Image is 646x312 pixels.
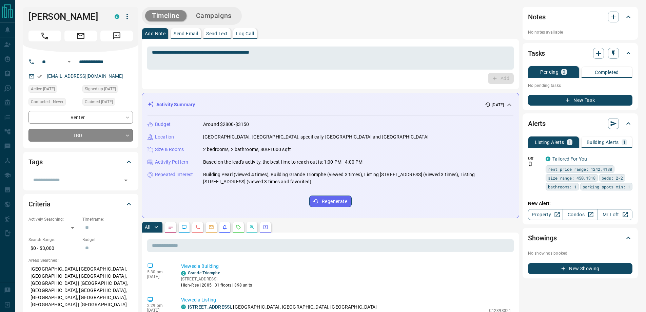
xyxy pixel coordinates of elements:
[181,296,511,304] p: Viewed a Listing
[548,183,576,190] span: bathrooms: 1
[528,162,533,166] svg: Push Notification Only
[203,121,249,128] p: Around $2800-$3150
[540,70,559,74] p: Pending
[528,12,546,22] h2: Notes
[85,98,113,105] span: Claimed [DATE]
[203,171,513,185] p: Building Pearl (viewed 4 times), Building Grande Triomphe (viewed 3 times), Listing [STREET_ADDRE...
[181,271,186,276] div: condos.ca
[28,257,133,263] p: Areas Searched:
[28,263,133,310] p: [GEOGRAPHIC_DATA], [GEOGRAPHIC_DATA], [GEOGRAPHIC_DATA], [GEOGRAPHIC_DATA], [GEOGRAPHIC_DATA] | [...
[263,224,268,230] svg: Agent Actions
[47,73,123,79] a: [EMAIL_ADDRESS][DOMAIN_NAME]
[548,175,595,181] span: size range: 450,1318
[155,146,184,153] p: Size & Rooms
[155,159,188,166] p: Activity Pattern
[181,263,511,270] p: Viewed a Building
[147,303,171,308] p: 2:29 pm
[28,216,79,222] p: Actively Searching:
[528,233,557,243] h2: Showings
[28,199,51,209] h2: Criteria
[583,183,630,190] span: parking spots min: 1
[546,157,550,161] div: condos.ca
[145,10,187,21] button: Timeline
[28,154,133,170] div: Tags
[65,58,73,66] button: Open
[528,263,632,274] button: New Showing
[28,243,79,254] p: $0 - $3,000
[203,159,363,166] p: Based on the lead's activity, the best time to reach out is: 1:00 PM - 4:00 PM
[528,29,632,35] p: No notes available
[100,31,133,41] span: Message
[155,133,174,141] p: Location
[82,237,133,243] p: Budget:
[156,101,195,108] p: Activity Summary
[528,209,563,220] a: Property
[203,133,429,141] p: [GEOGRAPHIC_DATA], [GEOGRAPHIC_DATA], specifically [GEOGRAPHIC_DATA] and [GEOGRAPHIC_DATA]
[528,95,632,106] button: New Task
[28,237,79,243] p: Search Range:
[552,156,587,162] a: Tailored For You
[209,224,214,230] svg: Emails
[28,85,79,95] div: Sat Sep 13 2025
[195,224,200,230] svg: Calls
[189,10,238,21] button: Campaigns
[155,171,193,178] p: Repeated Interest
[31,98,63,105] span: Contacted - Never
[528,230,632,246] div: Showings
[563,209,598,220] a: Condos
[181,305,186,309] div: condos.ca
[236,31,254,36] p: Log Call
[121,176,131,185] button: Open
[492,102,504,108] p: [DATE]
[31,86,55,92] span: Active [DATE]
[64,31,97,41] span: Email
[528,48,545,59] h2: Tasks
[528,155,542,162] p: Off
[82,85,133,95] div: Fri Mar 21 2025
[82,216,133,222] p: Timeframe:
[115,14,119,19] div: condos.ca
[37,74,42,79] svg: Email Verified
[249,224,255,230] svg: Opportunities
[528,118,546,129] h2: Alerts
[181,224,187,230] svg: Lead Browsing Activity
[236,224,241,230] svg: Requests
[528,250,632,256] p: No showings booked
[28,31,61,41] span: Call
[203,146,291,153] p: 2 bedrooms, 2 bathrooms, 800-1000 sqft
[222,224,228,230] svg: Listing Alerts
[206,31,228,36] p: Send Text
[155,121,171,128] p: Budget
[188,304,377,311] p: , [GEOGRAPHIC_DATA], [GEOGRAPHIC_DATA], [GEOGRAPHIC_DATA]
[147,270,171,274] p: 5:30 pm
[528,80,632,91] p: No pending tasks
[85,86,116,92] span: Signed up [DATE]
[309,196,352,207] button: Regenerate
[181,276,252,282] p: [STREET_ADDRESS]
[568,140,571,145] p: 1
[602,175,623,181] span: beds: 2-2
[168,224,173,230] svg: Notes
[563,70,565,74] p: 0
[174,31,198,36] p: Send Email
[145,225,150,230] p: All
[147,274,171,279] p: [DATE]
[535,140,564,145] p: Listing Alerts
[528,9,632,25] div: Notes
[82,98,133,108] div: Fri Mar 21 2025
[28,111,133,124] div: Renter
[188,304,231,310] a: [STREET_ADDRESS]
[548,166,612,172] span: rent price range: 1242,4180
[148,98,513,111] div: Activity Summary[DATE]
[587,140,619,145] p: Building Alerts
[28,157,42,167] h2: Tags
[623,140,626,145] p: 1
[595,70,619,75] p: Completed
[28,11,104,22] h1: [PERSON_NAME]
[528,200,632,207] p: New Alert:
[145,31,165,36] p: Add Note
[528,115,632,132] div: Alerts
[528,45,632,61] div: Tasks
[188,271,220,275] a: Grande Triomphe
[28,129,133,142] div: TBD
